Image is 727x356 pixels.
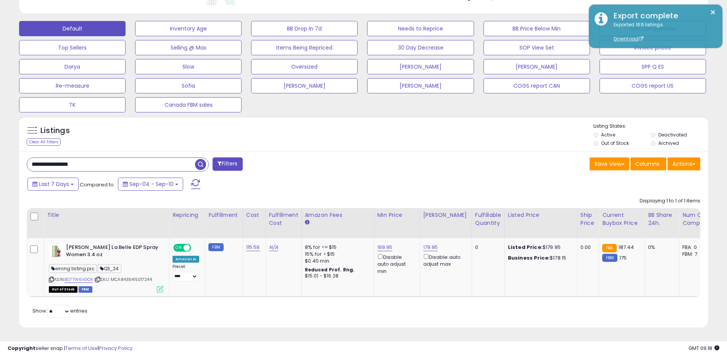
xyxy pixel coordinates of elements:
[39,180,69,188] span: Last 7 Days
[484,78,590,93] button: COGS report CAN
[66,244,159,260] b: [PERSON_NAME] La Belle EDP Spray Women 3.4 oz
[602,211,642,227] div: Current Buybox Price
[600,78,706,93] button: COGS report US
[508,211,574,219] div: Listed Price
[601,131,615,138] label: Active
[619,254,627,261] span: 175
[135,59,242,74] button: Slow
[614,35,643,42] a: Download
[305,251,368,258] div: 15% for > $15
[135,97,242,112] button: Canada FBM sales
[508,244,543,251] b: Listed Price:
[246,244,260,251] a: 115.59
[19,21,126,36] button: Default
[608,10,717,21] div: Export complete
[246,211,263,219] div: Cost
[484,21,590,36] button: BB Price Below Min
[580,211,596,227] div: Ship Price
[213,157,242,171] button: Filters
[251,59,358,74] button: Oversized
[475,211,501,227] div: Fulfillable Quantity
[619,244,634,251] span: 187.44
[484,40,590,55] button: SOP View Set
[251,40,358,55] button: Items Being Repriced
[99,345,132,352] a: Privacy Policy
[172,264,199,281] div: Preset:
[49,244,163,292] div: ASIN:
[94,276,152,282] span: | SKU: MCA8435415017244
[475,244,499,251] div: 0
[305,258,368,265] div: $0.40 min
[367,78,474,93] button: [PERSON_NAME]
[172,256,199,263] div: Amazon AI
[580,244,593,251] div: 0.00
[710,8,716,17] button: ×
[80,181,115,188] span: Compared to:
[608,21,717,43] div: Exported 169 listings.
[682,251,708,258] div: FBM: 7
[27,178,79,191] button: Last 7 Days
[269,211,298,227] div: Fulfillment Cost
[601,140,629,146] label: Out of Stock
[682,244,708,251] div: FBA: 0
[377,244,393,251] a: 169.95
[602,244,616,252] small: FBA
[305,266,355,273] b: Reduced Prof. Rng.
[135,78,242,93] button: Sofia
[49,264,97,273] span: wrong listing pic
[65,345,98,352] a: Terms of Use
[49,286,77,293] span: All listings that are currently out of stock and unavailable for purchase on Amazon
[305,273,368,279] div: $15.01 - $16.28
[658,131,687,138] label: Deactivated
[640,197,700,205] div: Displaying 1 to 1 of 1 items
[27,138,61,146] div: Clear All Filters
[49,244,64,259] img: 31dp-XM9gpL._SL40_.jpg
[19,40,126,55] button: Top Sellers
[79,286,92,293] span: FBM
[208,211,239,219] div: Fulfillment
[635,160,659,168] span: Columns
[688,345,719,352] span: 2025-09-18 09:18 GMT
[590,157,629,170] button: Save View
[40,125,70,136] h5: Listings
[508,254,550,261] b: Business Price:
[19,59,126,74] button: Darya
[367,21,474,36] button: Needs to Reprice
[305,244,368,251] div: 8% for <= $15
[305,211,371,219] div: Amazon Fees
[305,219,309,226] small: Amazon Fees.
[129,180,174,188] span: Sep-04 - Sep-10
[8,345,132,352] div: seller snap | |
[667,157,700,170] button: Actions
[98,264,121,273] span: Q3_24
[423,244,438,251] a: 179.95
[508,244,571,251] div: $179.95
[682,211,710,227] div: Num of Comp.
[630,157,666,170] button: Columns
[423,253,466,268] div: Disable auto adjust max
[190,245,202,251] span: OFF
[377,211,417,219] div: Min Price
[593,123,708,130] p: Listing States:
[658,140,679,146] label: Archived
[602,254,617,262] small: FBM
[484,59,590,74] button: [PERSON_NAME]
[423,211,469,219] div: [PERSON_NAME]
[648,244,673,251] div: 0%
[367,59,474,74] button: [PERSON_NAME]
[19,97,126,112] button: TK
[367,40,474,55] button: 30 Day Decrease
[32,307,87,314] span: Show: entries
[135,21,242,36] button: Inventory Age
[135,40,242,55] button: Selling @ Max
[269,244,278,251] a: N/A
[64,276,93,283] a: B07TW6VGQK
[8,345,35,352] strong: Copyright
[172,211,202,219] div: Repricing
[19,78,126,93] button: Re-measure
[251,78,358,93] button: [PERSON_NAME]
[47,211,166,219] div: Title
[174,245,184,251] span: ON
[648,211,676,227] div: BB Share 24h.
[118,178,183,191] button: Sep-04 - Sep-10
